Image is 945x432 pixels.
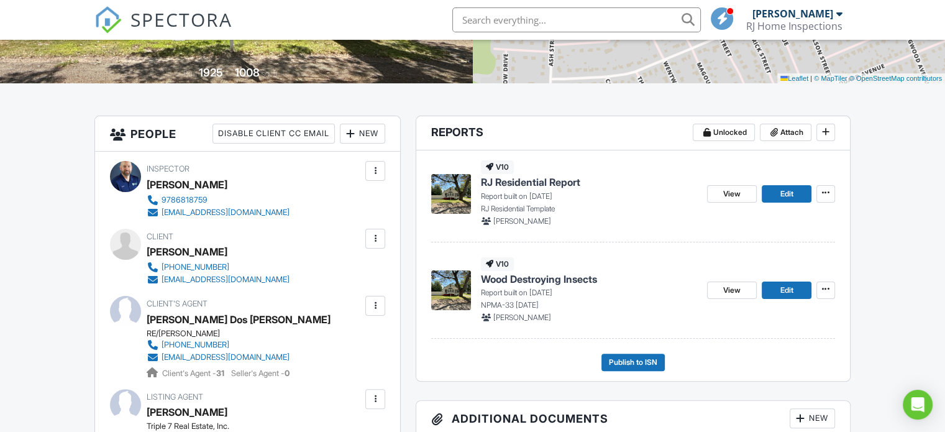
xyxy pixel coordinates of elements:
div: 1925 [199,66,223,79]
a: [PHONE_NUMBER] [147,261,290,273]
span: Built [183,69,197,78]
a: [PHONE_NUMBER] [147,339,321,351]
a: [EMAIL_ADDRESS][DOMAIN_NAME] [147,351,321,364]
a: © OpenStreetMap contributors [849,75,942,82]
a: [EMAIL_ADDRESS][DOMAIN_NAME] [147,206,290,219]
div: [EMAIL_ADDRESS][DOMAIN_NAME] [162,275,290,285]
span: Client's Agent [147,299,208,308]
span: | [810,75,812,82]
div: 1008 [235,66,260,79]
div: [PHONE_NUMBER] [162,340,229,350]
span: Client's Agent - [162,369,226,378]
div: Triple 7 Real Estate, Inc. [147,421,285,431]
div: [PERSON_NAME] [147,175,227,194]
a: 9786818759 [147,194,290,206]
span: Inspector [147,164,189,173]
div: [EMAIL_ADDRESS][DOMAIN_NAME] [162,352,290,362]
img: The Best Home Inspection Software - Spectora [94,6,122,34]
div: RJ Home Inspections [746,20,842,32]
div: New [340,124,385,144]
div: Open Intercom Messenger [903,390,933,420]
div: New [790,408,835,428]
div: [PERSON_NAME] [147,242,227,261]
div: RE/[PERSON_NAME] [147,329,331,339]
a: [EMAIL_ADDRESS][DOMAIN_NAME] [147,273,290,286]
div: [PERSON_NAME] Dos [PERSON_NAME] [147,310,331,329]
span: SPECTORA [130,6,232,32]
div: [PHONE_NUMBER] [162,262,229,272]
strong: 0 [285,369,290,378]
span: Client [147,232,173,241]
div: Disable Client CC Email [212,124,335,144]
a: © MapTiler [814,75,847,82]
input: Search everything... [452,7,701,32]
div: [PERSON_NAME] [147,403,227,421]
span: Listing Agent [147,392,203,402]
div: 9786818759 [162,195,208,205]
h3: People [95,116,400,152]
a: Leaflet [780,75,808,82]
span: sq. ft. [262,69,279,78]
a: SPECTORA [94,17,232,43]
span: Seller's Agent - [231,369,290,378]
div: [PERSON_NAME] [752,7,833,20]
strong: 31 [216,369,224,378]
div: [EMAIL_ADDRESS][DOMAIN_NAME] [162,208,290,218]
